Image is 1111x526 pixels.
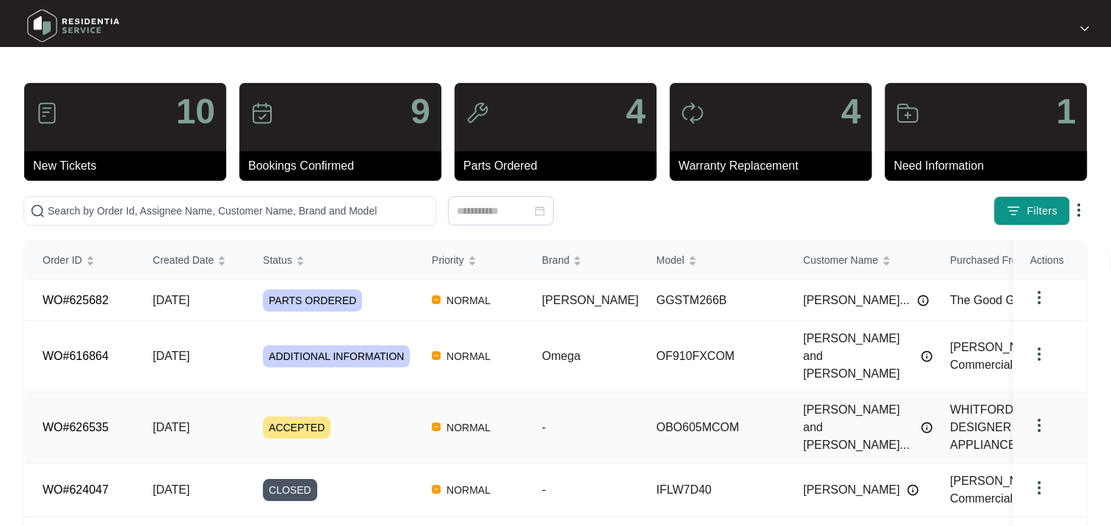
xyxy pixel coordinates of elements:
[1027,203,1057,219] span: Filters
[25,241,135,280] th: Order ID
[950,252,1026,268] span: Purchased From
[841,94,861,129] p: 4
[803,401,913,454] span: [PERSON_NAME] and [PERSON_NAME]...
[153,294,189,306] span: [DATE]
[639,392,786,464] td: OBO605MCOM
[803,292,910,309] span: [PERSON_NAME]...
[542,294,639,306] span: [PERSON_NAME]
[153,421,189,433] span: [DATE]
[639,241,786,280] th: Model
[542,421,546,433] span: -
[1030,417,1048,434] img: dropdown arrow
[994,196,1070,226] button: filter iconFilters
[43,421,109,433] a: WO#626535
[43,350,109,362] a: WO#616864
[1056,94,1076,129] p: 1
[176,94,215,129] p: 10
[1070,201,1088,219] img: dropdown arrow
[921,422,933,433] img: Info icon
[250,101,274,125] img: icon
[542,350,580,362] span: Omega
[432,422,441,431] img: Vercel Logo
[950,341,1047,371] span: [PERSON_NAME] Commercial
[263,252,292,268] span: Status
[248,157,441,175] p: Bookings Confirmed
[263,479,317,501] span: CLOSED
[441,292,496,309] span: NORMAL
[656,252,684,268] span: Model
[1030,289,1048,306] img: dropdown arrow
[1013,241,1086,280] th: Actions
[542,252,569,268] span: Brand
[907,484,919,496] img: Info icon
[896,101,919,125] img: icon
[524,241,639,280] th: Brand
[678,157,872,175] p: Warranty Replacement
[35,101,59,125] img: icon
[1006,203,1021,218] img: filter icon
[441,419,496,436] span: NORMAL
[894,157,1087,175] p: Need Information
[263,417,330,439] span: ACCEPTED
[1080,25,1089,32] img: dropdown arrow
[263,345,410,367] span: ADDITIONAL INFORMATION
[921,350,933,362] img: Info icon
[681,101,704,125] img: icon
[22,4,125,48] img: residentia service logo
[30,203,45,218] img: search-icon
[43,294,109,306] a: WO#625682
[626,94,645,129] p: 4
[33,157,226,175] p: New Tickets
[803,481,900,499] span: [PERSON_NAME]
[917,295,929,306] img: Info icon
[639,321,786,392] td: OF910FXCOM
[803,330,913,383] span: [PERSON_NAME] and [PERSON_NAME]
[466,101,489,125] img: icon
[432,252,464,268] span: Priority
[639,464,786,517] td: IFLW7D40
[950,403,1024,451] span: WHITFORDS DESIGNER APPLIANCES
[414,241,524,280] th: Priority
[263,289,362,311] span: PARTS ORDERED
[432,351,441,360] img: Vercel Logo
[48,203,430,219] input: Search by Order Id, Assignee Name, Customer Name, Brand and Model
[1030,345,1048,363] img: dropdown arrow
[542,483,546,496] span: -
[245,241,414,280] th: Status
[432,485,441,494] img: Vercel Logo
[410,94,430,129] p: 9
[950,294,1033,306] span: The Good Guys
[43,252,82,268] span: Order ID
[441,347,496,365] span: NORMAL
[153,483,189,496] span: [DATE]
[43,483,109,496] a: WO#624047
[1030,479,1048,497] img: dropdown arrow
[786,241,933,280] th: Customer Name
[463,157,656,175] p: Parts Ordered
[153,350,189,362] span: [DATE]
[639,280,786,321] td: GGSTM266B
[153,252,214,268] span: Created Date
[803,252,878,268] span: Customer Name
[950,475,1047,505] span: [PERSON_NAME] Commercial
[933,241,1079,280] th: Purchased From
[135,241,245,280] th: Created Date
[441,481,496,499] span: NORMAL
[432,295,441,304] img: Vercel Logo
